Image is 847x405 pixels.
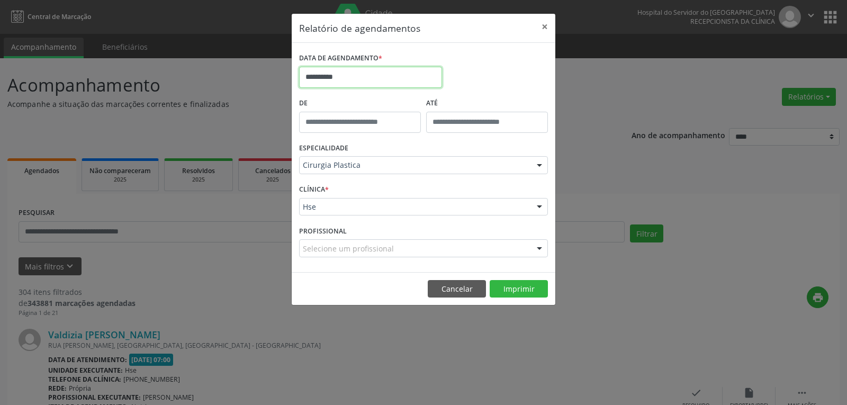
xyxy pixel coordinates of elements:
label: DATA DE AGENDAMENTO [299,50,382,67]
label: PROFISSIONAL [299,223,347,239]
label: ESPECIALIDADE [299,140,348,157]
button: Cancelar [428,280,486,298]
span: Hse [303,202,526,212]
label: De [299,95,421,112]
button: Close [534,14,555,40]
span: Selecione um profissional [303,243,394,254]
h5: Relatório de agendamentos [299,21,420,35]
span: Cirurgia Plastica [303,160,526,170]
button: Imprimir [490,280,548,298]
label: ATÉ [426,95,548,112]
label: CLÍNICA [299,182,329,198]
